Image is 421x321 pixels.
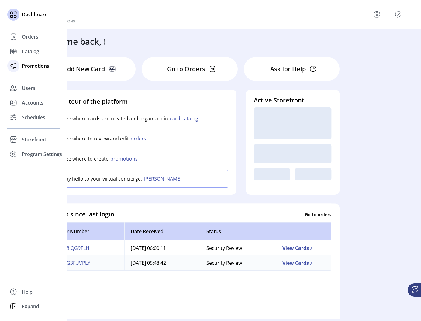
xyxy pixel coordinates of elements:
button: Publisher Panel [393,9,403,19]
button: orders [129,135,150,142]
h4: Active Storefront [254,96,331,105]
p: Say hello to your virtual concierge, [63,175,142,182]
p: Ask for Help [270,64,306,74]
button: card catalog [168,115,202,122]
button: [PERSON_NAME] [142,175,185,182]
p: See where to create [63,155,109,162]
span: Orders [22,33,38,40]
span: Catalog [22,48,39,55]
th: Order Number [48,222,124,240]
p: Add New Card [63,64,105,74]
p: See where to review and edit [63,135,129,142]
p: Go to orders [305,211,331,217]
span: Promotions [22,62,49,70]
td: TUEEG3FUVPLY [48,255,124,270]
button: menu [372,9,382,19]
span: Expand [22,303,39,310]
span: Dashboard [22,11,48,18]
th: Status [200,222,276,240]
th: Date Received [124,222,200,240]
td: View Cards [276,240,331,255]
p: Go to Orders [167,64,205,74]
span: Accounts [22,99,43,106]
td: Security Review [200,255,276,270]
button: promotions [109,155,141,162]
h4: Take a tour of the platform [48,97,228,106]
span: Help [22,288,33,295]
h3: Welcome back, ! [40,35,106,48]
p: See where cards are created and organized in [63,115,168,122]
td: Security Review [200,240,276,255]
h4: Orders since last login [48,210,114,219]
td: P7BB8IQG9TLH [48,240,124,255]
span: Schedules [22,114,45,121]
span: Users [22,85,35,92]
span: Storefront [22,136,46,143]
td: [DATE] 06:00:11 [124,240,200,255]
span: Program Settings [22,150,62,158]
td: [DATE] 05:48:42 [124,255,200,270]
td: View Cards [276,255,331,270]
